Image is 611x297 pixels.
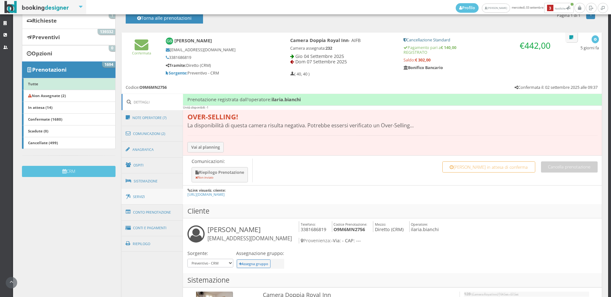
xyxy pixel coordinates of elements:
[236,251,284,256] h4: Assegnazione gruppo:
[22,61,116,78] a: Prenotazioni 1694
[166,70,187,76] b: Sorgente:
[22,29,116,45] a: Preventivi 139332
[102,62,115,67] span: 1694
[192,167,248,183] button: Riepilogo Prenotazione Non inviato
[187,112,238,121] b: OVER-SELLING!
[122,189,183,205] a: Servizi
[441,45,456,50] strong: € 140,00
[28,128,48,133] b: Scadute (0)
[187,142,224,152] button: Vai al planning
[375,222,386,227] small: Mezzo:
[547,5,553,11] b: 3
[28,140,58,145] b: Cancellate (499)
[22,12,116,29] a: Richieste 1
[404,38,553,42] h5: Cancellazione Standard
[464,292,589,296] h5: |
[580,46,599,50] h5: 5 giorni fa
[586,11,595,19] a: 1
[122,141,183,158] a: Anagrafica
[301,237,331,244] span: Provenienza:
[290,38,395,43] h4: - AIFB
[290,46,395,51] h5: Camera assegnata:
[22,102,116,114] a: In attesa (14)
[541,161,598,173] button: Cancella prenotazione
[482,4,510,13] a: [PERSON_NAME]
[122,220,183,236] a: Conti e Pagamenti
[28,81,38,86] b: Tutte
[122,125,183,142] a: Comunicazioni (2)
[500,292,518,296] small: 04 Set - 07 Set
[122,110,183,126] a: Note Operatore (7)
[28,117,62,122] b: Confermate (1680)
[132,46,151,55] a: Confermata
[166,71,269,75] h5: Preventivo - CRM
[299,238,564,243] h4: -
[207,225,292,242] h3: [PERSON_NAME]
[271,96,301,103] b: ilaria.bianchi
[187,192,225,197] a: [URL][DOMAIN_NAME]
[22,78,116,90] a: Tutte
[557,13,580,18] h5: Pagina 1 di 1
[32,33,60,41] b: Preventivi
[520,40,551,51] span: €
[166,55,269,60] h5: 3381686819
[22,125,116,137] a: Scadute (0)
[139,85,167,90] b: O9M6MN2756
[122,236,183,252] a: Riepilogo
[166,38,173,45] img: Giorgio Spera
[544,3,574,13] button: 3Notifiche
[166,63,269,68] h5: Diretto (CRM)
[98,29,115,35] span: 139332
[187,251,233,256] h4: Sorgente:
[32,66,67,73] b: Prenotazioni
[32,50,52,57] b: Opzioni
[22,137,116,149] a: Cancellate (499)
[28,105,53,110] b: In attesa (14)
[342,237,361,244] span: - CAP: ---
[32,17,57,24] b: Richieste
[472,292,498,296] small: (Camera Royal Inn)
[524,40,551,51] span: 442,00
[133,15,196,25] h4: Torna alle prenotazioni
[456,3,479,13] a: Profilo
[409,221,439,232] h4: ilaria.bianchi
[295,59,347,65] span: Dom 07 Settembre 2025
[166,63,186,68] b: Tramite:
[456,3,574,13] span: mercoledì, 03 settembre
[464,291,471,297] b: 128
[122,173,183,189] a: Sistemazione
[166,47,269,52] h5: [EMAIL_ADDRESS][DOMAIN_NAME]
[333,237,341,244] span: Via:
[22,113,116,125] a: Confermate (1680)
[28,93,66,98] b: Non Assegnate (2)
[326,46,332,51] b: 232
[515,85,598,90] h5: Confermata il: 02 settembre 2025 alle 09:37
[404,58,553,62] h5: Saldo:
[334,226,365,232] b: O9M6MN2756
[192,159,249,164] p: Comunicazioni:
[22,45,116,62] a: Opzioni 0
[126,12,203,24] button: Torna alle prenotazioni
[207,235,292,242] small: [EMAIL_ADDRESS][DOMAIN_NAME]
[22,166,116,177] button: CRM
[411,222,428,227] small: Operatore:
[415,57,431,63] strong: € 302,00
[122,204,183,221] a: Conto Prenotazione
[22,90,116,102] a: Non Assegnate (2)
[183,273,602,287] h3: Sistemazione
[122,157,183,173] a: Ospiti
[299,221,326,232] h4: 3381686819
[237,259,271,268] button: Assegna gruppo
[334,222,367,227] small: Codice Prenotazione:
[183,94,602,105] h4: Prenotazione registrata dall'operatore:
[404,45,553,55] h5: Pagamento pari a REGISTRATO
[290,37,348,43] b: Camera Doppia Royal Inn
[373,221,404,232] h4: Diretto (CRM)
[174,38,212,44] b: [PERSON_NAME]
[187,122,414,129] small: La disponibilità di questa camera risulta negativa. Potrebbe essersi verificato un Over-Selling...
[195,175,214,180] small: Non inviato
[290,72,310,76] h5: ( 40, 40 )
[442,161,535,173] button: [PERSON_NAME] in attesa di conferma
[183,204,602,218] h3: Cliente
[301,222,316,227] small: Telefono:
